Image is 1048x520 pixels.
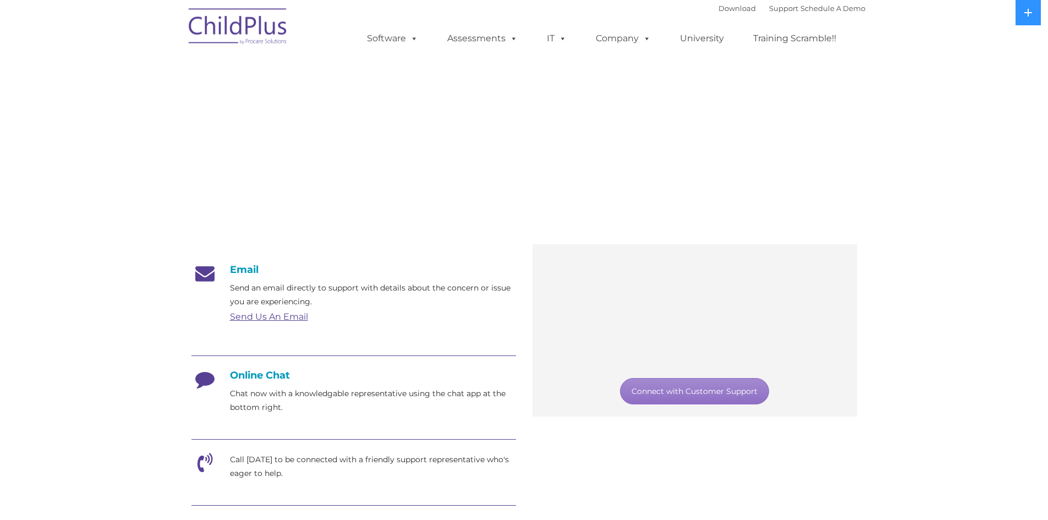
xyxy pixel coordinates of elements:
[230,281,516,309] p: Send an email directly to support with details about the concern or issue you are experiencing.
[718,4,756,13] a: Download
[183,1,293,56] img: ChildPlus by Procare Solutions
[230,311,308,322] a: Send Us An Email
[669,28,735,50] a: University
[585,28,662,50] a: Company
[230,453,516,480] p: Call [DATE] to be connected with a friendly support representative who's eager to help.
[356,28,429,50] a: Software
[436,28,529,50] a: Assessments
[536,28,578,50] a: IT
[800,4,865,13] a: Schedule A Demo
[191,264,516,276] h4: Email
[718,4,865,13] font: |
[191,369,516,381] h4: Online Chat
[742,28,847,50] a: Training Scramble!!
[769,4,798,13] a: Support
[620,378,769,404] a: Connect with Customer Support
[230,387,516,414] p: Chat now with a knowledgable representative using the chat app at the bottom right.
